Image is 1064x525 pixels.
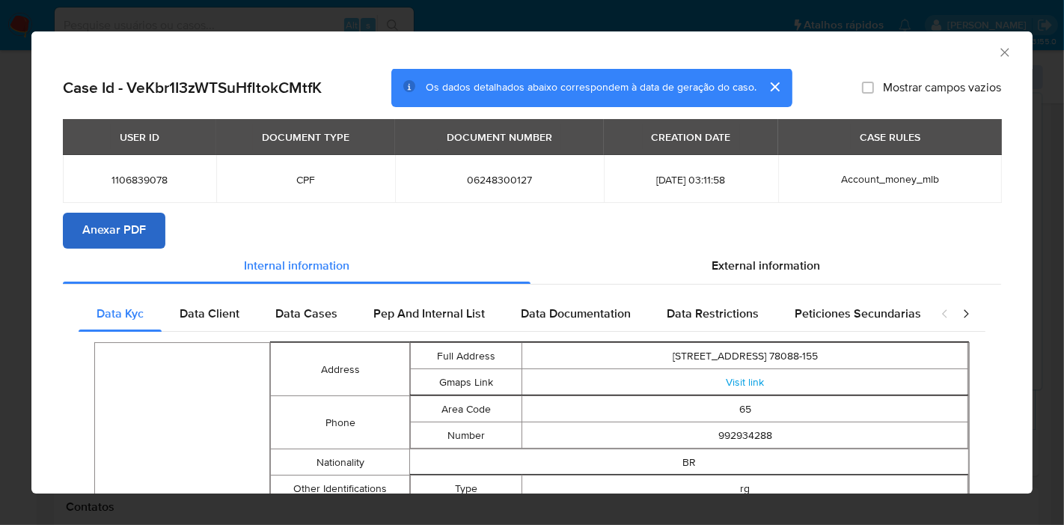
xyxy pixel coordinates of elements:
td: 992934288 [522,422,968,449]
button: Fechar a janela [997,45,1011,58]
div: closure-recommendation-modal [31,31,1033,494]
td: 65 [522,396,968,422]
span: Anexar PDF [82,214,146,247]
span: External information [712,258,820,275]
span: Internal information [244,258,349,275]
td: BR [410,449,969,476]
td: Address [270,343,410,396]
span: Pep And Internal List [373,305,485,322]
span: Data Restrictions [667,305,759,322]
span: Data Client [180,305,239,322]
span: [DATE] 03:11:58 [622,173,761,186]
button: cerrar [756,69,792,105]
span: Peticiones Secundarias [795,305,921,322]
div: Detailed info [63,249,1001,285]
span: Account_money_mlb [841,172,939,186]
div: Detailed internal info [79,296,926,332]
div: DOCUMENT TYPE [253,124,358,150]
td: Type [411,476,522,502]
span: 06248300127 [413,173,586,186]
td: Number [411,422,522,449]
span: Data Cases [275,305,337,322]
td: Gmaps Link [411,369,522,395]
h2: Case Id - VeKbr1I3zWTSuHfltokCMtfK [63,78,322,97]
div: CASE RULES [851,124,929,150]
td: Nationality [270,449,410,476]
span: 1106839078 [81,173,198,186]
div: CREATION DATE [643,124,740,150]
td: Phone [270,396,410,449]
td: Other Identifications [270,476,410,503]
td: rg [522,476,968,502]
a: Visit link [726,374,764,389]
button: Anexar PDF [63,213,165,249]
span: CPF [234,173,377,186]
td: [STREET_ADDRESS] 78088-155 [522,343,968,369]
input: Mostrar campos vazios [862,82,874,94]
td: Full Address [411,343,522,369]
td: Area Code [411,396,522,422]
span: Data Documentation [521,305,631,322]
span: Data Kyc [97,305,144,322]
span: Mostrar campos vazios [883,80,1001,95]
span: Os dados detalhados abaixo correspondem à data de geração do caso. [426,80,756,95]
div: USER ID [111,124,168,150]
div: DOCUMENT NUMBER [438,124,561,150]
